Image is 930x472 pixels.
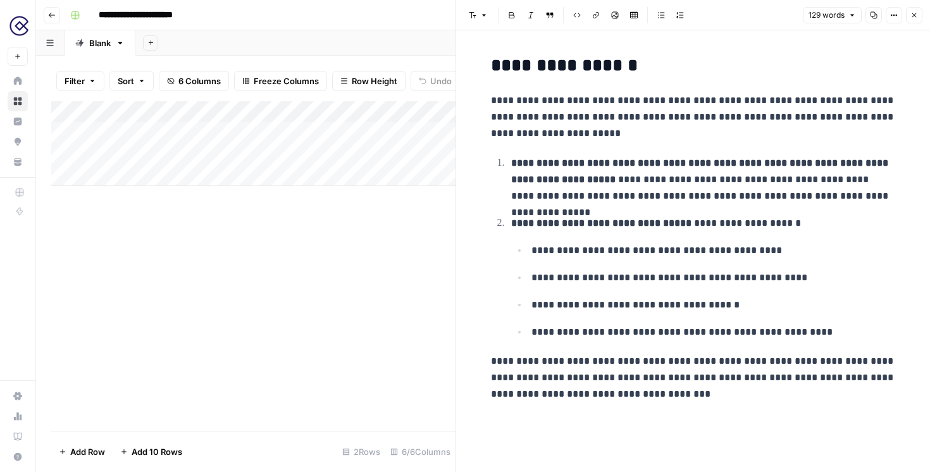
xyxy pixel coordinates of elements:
[411,71,460,91] button: Undo
[8,91,28,111] a: Browse
[803,7,862,23] button: 129 words
[8,426,28,447] a: Learning Hub
[8,132,28,152] a: Opportunities
[8,447,28,467] button: Help + Support
[809,9,845,21] span: 129 words
[332,71,406,91] button: Row Height
[352,75,397,87] span: Row Height
[65,75,85,87] span: Filter
[337,442,385,462] div: 2 Rows
[234,71,327,91] button: Freeze Columns
[65,30,135,56] a: Blank
[51,442,113,462] button: Add Row
[109,71,154,91] button: Sort
[89,37,111,49] div: Blank
[178,75,221,87] span: 6 Columns
[8,15,30,37] img: Contentsquare Logo
[8,10,28,42] button: Workspace: Contentsquare
[118,75,134,87] span: Sort
[159,71,229,91] button: 6 Columns
[8,386,28,406] a: Settings
[8,111,28,132] a: Insights
[254,75,319,87] span: Freeze Columns
[113,442,190,462] button: Add 10 Rows
[8,406,28,426] a: Usage
[132,445,182,458] span: Add 10 Rows
[56,71,104,91] button: Filter
[430,75,452,87] span: Undo
[385,442,456,462] div: 6/6 Columns
[70,445,105,458] span: Add Row
[8,71,28,91] a: Home
[8,152,28,172] a: Your Data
